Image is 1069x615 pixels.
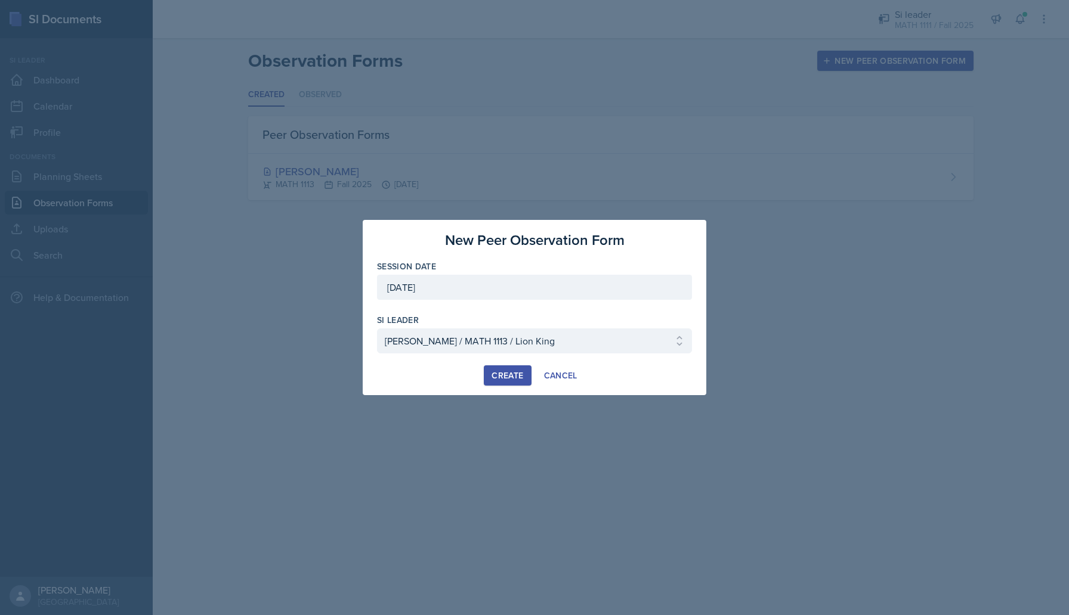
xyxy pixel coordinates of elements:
[484,365,531,386] button: Create
[492,371,523,380] div: Create
[445,229,625,251] h3: New Peer Observation Form
[536,365,585,386] button: Cancel
[377,314,419,326] label: si leader
[377,260,436,272] label: Session Date
[544,371,577,380] div: Cancel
